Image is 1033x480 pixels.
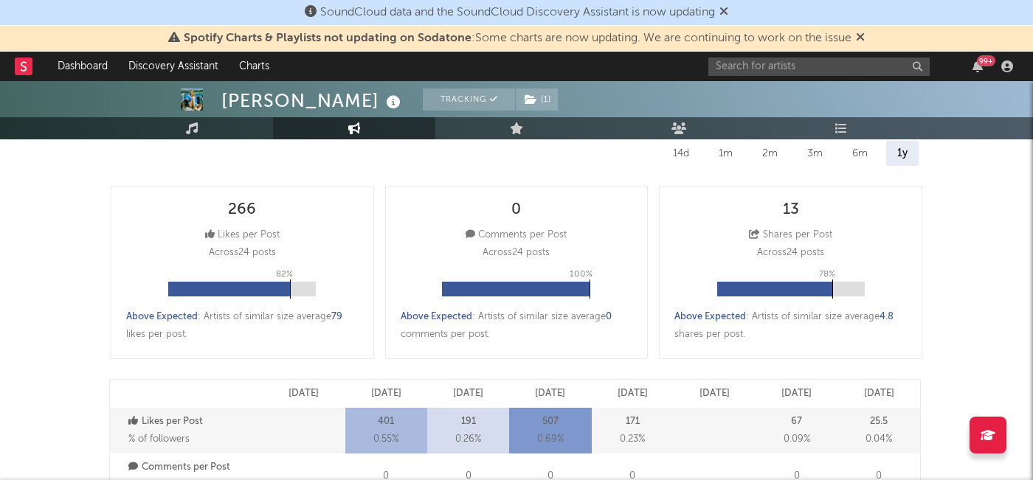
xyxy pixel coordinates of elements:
[751,141,789,166] div: 2m
[401,312,472,321] span: Above Expected
[699,385,730,403] p: [DATE]
[870,413,888,431] p: 25.5
[378,413,394,431] p: 401
[708,141,744,166] div: 1m
[373,431,398,448] span: 0.55 %
[511,201,521,219] div: 0
[276,265,293,283] p: 82 %
[866,431,892,448] span: 0.04 %
[320,7,715,18] span: SoundCloud data and the SoundCloud Discovery Assistant is now updating
[118,52,229,81] a: Discovery Assistant
[972,60,983,72] button: 99+
[796,141,834,166] div: 3m
[128,413,259,431] p: Likes per Post
[719,7,728,18] span: Dismiss
[618,385,648,403] p: [DATE]
[708,58,930,76] input: Search for artists
[537,431,564,448] span: 0.69 %
[674,312,746,321] span: Above Expected
[841,141,879,166] div: 6m
[570,265,592,283] p: 100 %
[229,52,280,81] a: Charts
[401,308,633,344] div: : Artists of similar size average comments per post .
[228,201,256,219] div: 266
[783,201,799,219] div: 13
[455,431,481,448] span: 0.26 %
[128,434,190,444] span: % of followers
[126,308,359,344] div: : Artists of similar size average likes per post .
[662,141,700,166] div: 14d
[126,312,198,321] span: Above Expected
[535,385,565,403] p: [DATE]
[466,226,567,244] div: Comments per Post
[205,226,280,244] div: Likes per Post
[184,32,471,44] span: Spotify Charts & Playlists not updating on Sodatone
[791,413,802,431] p: 67
[674,308,907,344] div: : Artists of similar size average shares per post .
[977,55,995,66] div: 99 +
[461,413,476,431] p: 191
[626,413,640,431] p: 171
[864,385,894,403] p: [DATE]
[515,88,559,111] span: ( 1 )
[516,88,558,111] button: (1)
[423,88,515,111] button: Tracking
[453,385,483,403] p: [DATE]
[371,385,401,403] p: [DATE]
[781,385,812,403] p: [DATE]
[819,265,835,283] p: 78 %
[209,244,276,262] p: Across 24 posts
[856,32,865,44] span: Dismiss
[184,32,851,44] span: : Some charts are now updating. We are continuing to work on the issue
[749,226,832,244] div: Shares per Post
[331,312,342,321] span: 79
[757,244,824,262] p: Across 24 posts
[886,141,919,166] div: 1y
[47,52,118,81] a: Dashboard
[542,413,559,431] p: 507
[483,244,550,262] p: Across 24 posts
[221,88,404,113] div: [PERSON_NAME]
[784,431,810,448] span: 0.09 %
[620,431,645,448] span: 0.23 %
[128,459,259,476] p: Comments per Post
[606,312,612,321] span: 0
[289,385,319,403] p: [DATE]
[880,312,894,321] span: 4.8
